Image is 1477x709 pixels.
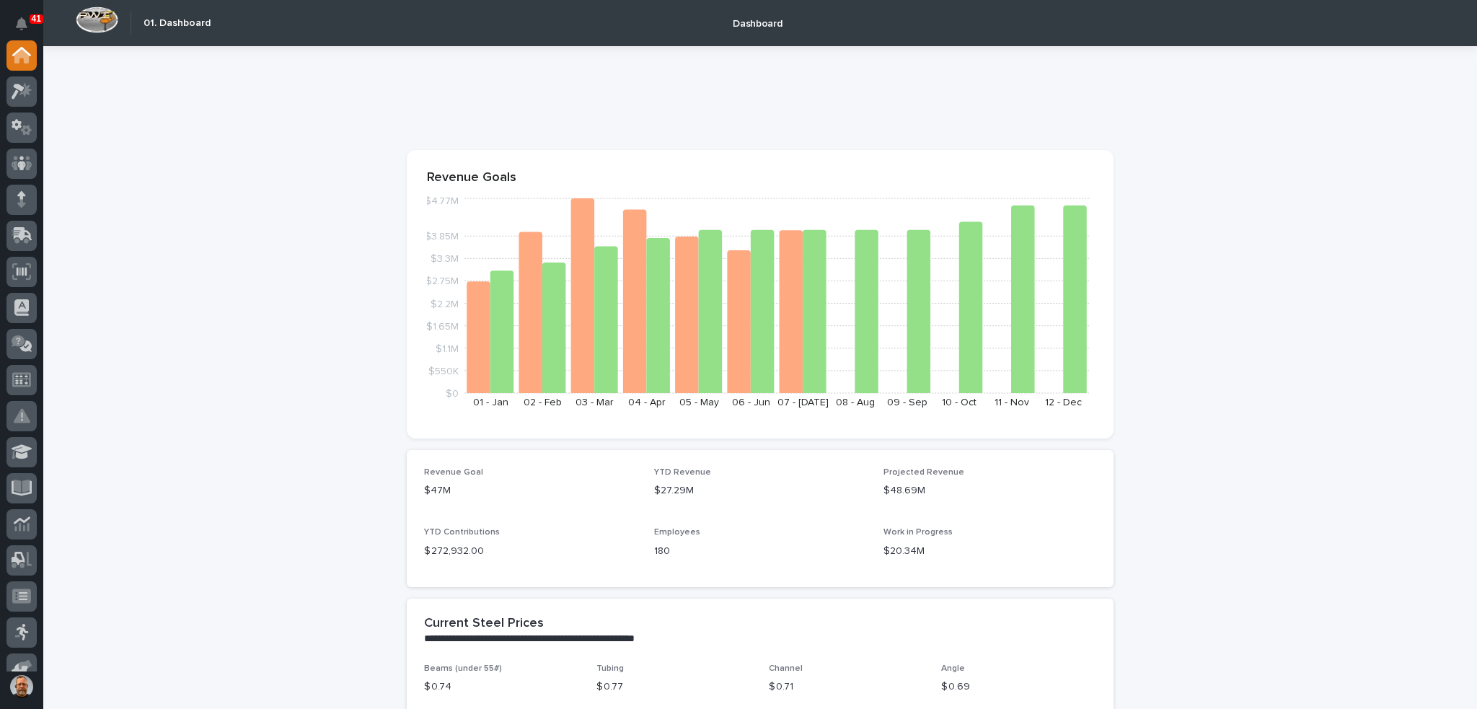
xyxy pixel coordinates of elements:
span: Beams (under 55#) [424,664,502,673]
tspan: $2.2M [431,299,459,309]
tspan: $0 [446,389,459,399]
p: 180 [654,544,867,559]
p: $27.29M [654,483,867,498]
p: $ 0.74 [424,679,579,695]
span: Projected Revenue [883,468,964,477]
p: $20.34M [883,544,1096,559]
text: 03 - Mar [576,397,614,408]
tspan: $550K [428,366,459,376]
p: $47M [424,483,637,498]
tspan: $1.1M [436,343,459,353]
tspan: $4.77M [425,196,459,206]
text: 08 - Aug [836,397,875,408]
text: 06 - Jun [732,397,770,408]
text: 02 - Feb [524,397,562,408]
p: $ 0.77 [596,679,751,695]
text: 05 - May [679,397,719,408]
div: Notifications41 [18,17,37,40]
p: $48.69M [883,483,1096,498]
span: Angle [941,664,965,673]
img: Workspace Logo [76,6,118,33]
tspan: $3.3M [431,254,459,264]
span: YTD Revenue [654,468,711,477]
text: 10 - Oct [942,397,976,408]
tspan: $2.75M [426,276,459,286]
p: $ 272,932.00 [424,544,637,559]
p: 41 [32,14,41,24]
span: YTD Contributions [424,528,500,537]
button: users-avatar [6,671,37,702]
h2: 01. Dashboard [144,17,211,30]
tspan: $1.65M [426,321,459,331]
text: 07 - [DATE] [777,397,829,408]
span: Channel [769,664,803,673]
text: 11 - Nov [995,397,1029,408]
h2: Current Steel Prices [424,616,544,632]
button: Notifications [6,9,37,39]
span: Revenue Goal [424,468,483,477]
span: Work in Progress [883,528,953,537]
tspan: $3.85M [425,232,459,242]
p: Revenue Goals [427,170,1093,186]
text: 12 - Dec [1045,397,1082,408]
span: Tubing [596,664,624,673]
p: $ 0.69 [941,679,1096,695]
span: Employees [654,528,700,537]
text: 01 - Jan [473,397,508,408]
text: 09 - Sep [887,397,927,408]
p: $ 0.71 [769,679,924,695]
text: 04 - Apr [628,397,666,408]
